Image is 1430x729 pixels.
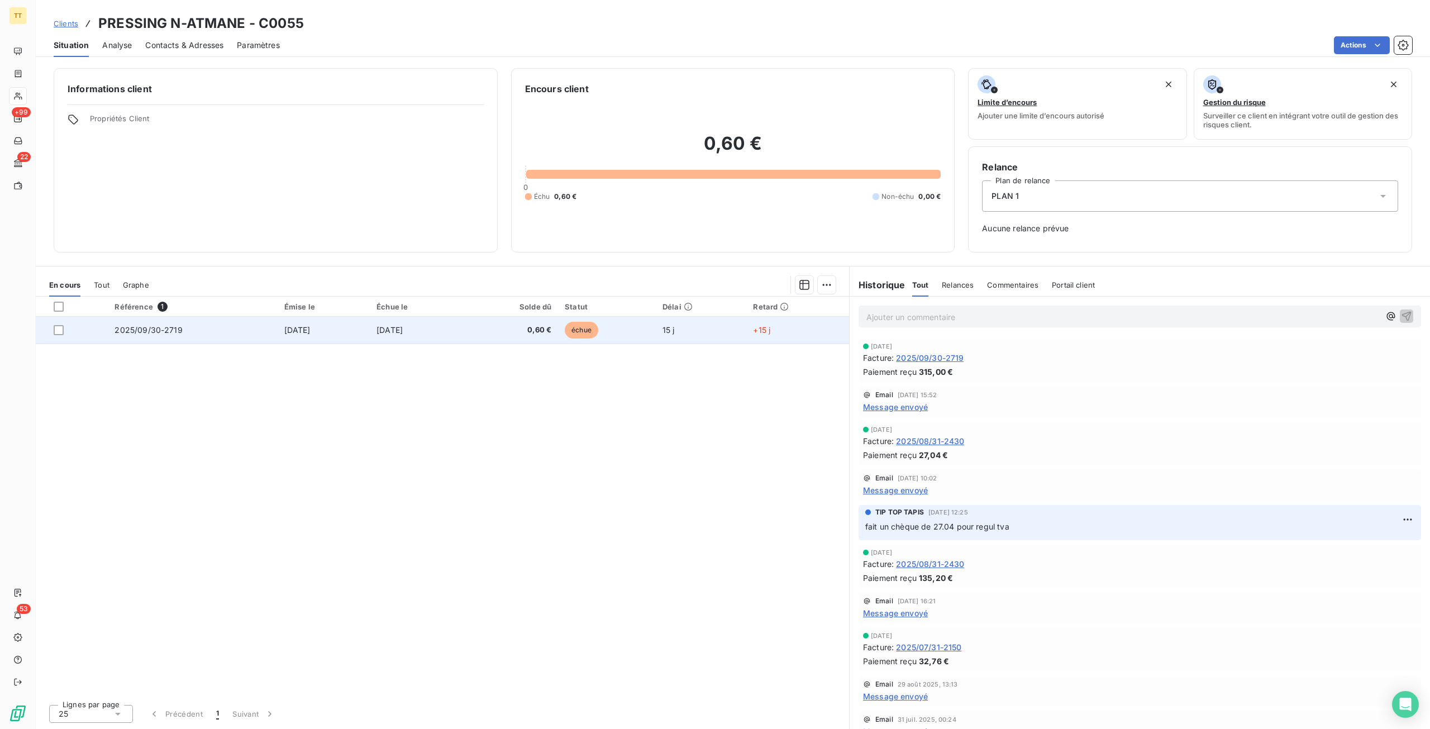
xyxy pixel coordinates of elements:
span: 0,00 € [918,192,941,202]
button: Actions [1334,36,1390,54]
span: Propriétés Client [90,114,484,130]
span: 0,60 € [554,192,576,202]
span: Surveiller ce client en intégrant votre outil de gestion des risques client. [1203,111,1403,129]
span: Tout [94,280,109,289]
h3: PRESSING N-ATMANE - C0055 [98,13,304,34]
span: [DATE] [284,325,311,335]
span: 29 août 2025, 13:13 [898,681,958,688]
span: Non-échu [881,192,914,202]
span: échue [565,322,598,339]
span: Facture : [863,641,894,653]
span: 32,76 € [919,655,949,667]
span: Email [875,598,893,604]
span: Situation [54,40,89,51]
h6: Informations client [68,82,484,96]
span: Paiement reçu [863,572,917,584]
div: Retard [753,302,842,311]
button: Gestion du risqueSurveiller ce client en intégrant votre outil de gestion des risques client. [1194,68,1412,140]
span: 315,00 € [919,366,953,378]
span: 1 [216,708,219,720]
span: Gestion du risque [1203,98,1266,107]
span: [DATE] [871,426,892,433]
span: 2025/07/31-2150 [896,641,961,653]
span: 53 [17,604,31,614]
a: Clients [54,18,78,29]
span: Portail client [1052,280,1095,289]
span: 25 [59,708,68,720]
span: Limite d’encours [978,98,1037,107]
span: 31 juil. 2025, 00:24 [898,716,956,723]
div: Émise le [284,302,363,311]
span: [DATE] 10:02 [898,475,937,482]
span: fait un chèque de 27.04 pour regul tva [865,522,1009,531]
span: [DATE] 16:21 [898,598,936,604]
div: Statut [565,302,649,311]
span: Relances [942,280,974,289]
div: Échue le [376,302,456,311]
span: Clients [54,19,78,28]
div: Open Intercom Messenger [1392,691,1419,718]
span: 1 [158,302,168,312]
span: Facture : [863,352,894,364]
h2: 0,60 € [525,132,941,166]
span: [DATE] 15:52 [898,392,937,398]
span: Facture : [863,558,894,570]
span: Paiement reçu [863,655,917,667]
span: PLAN 1 [992,190,1019,202]
h6: Historique [850,278,905,292]
h6: Relance [982,160,1398,174]
span: En cours [49,280,80,289]
span: 27,04 € [919,449,948,461]
span: Email [875,716,893,723]
span: Paiement reçu [863,366,917,378]
span: +99 [12,107,31,117]
button: Précédent [142,702,209,726]
span: [DATE] [871,549,892,556]
span: Graphe [123,280,149,289]
span: 2025/09/30-2719 [896,352,964,364]
span: [DATE] [871,343,892,350]
button: Limite d’encoursAjouter une limite d’encours autorisé [968,68,1186,140]
span: Facture : [863,435,894,447]
span: 0 [523,183,528,192]
span: Paramètres [237,40,280,51]
span: 2025/09/30-2719 [115,325,182,335]
span: 2025/08/31-2430 [896,435,964,447]
span: Échu [534,192,550,202]
span: Message envoyé [863,607,928,619]
span: 0,60 € [470,325,552,336]
span: Ajouter une limite d’encours autorisé [978,111,1104,120]
span: [DATE] [871,632,892,639]
img: Logo LeanPay [9,704,27,722]
span: Email [875,475,893,482]
span: 135,20 € [919,572,953,584]
button: 1 [209,702,226,726]
span: Tout [912,280,929,289]
span: Email [875,392,893,398]
button: Suivant [226,702,282,726]
div: Référence [115,302,270,312]
span: TIP TOP TAPIS [875,507,924,517]
div: Solde dû [470,302,552,311]
span: Commentaires [987,280,1038,289]
span: +15 j [753,325,770,335]
span: Analyse [102,40,132,51]
span: 15 j [662,325,675,335]
div: TT [9,7,27,25]
span: Paiement reçu [863,449,917,461]
span: [DATE] 12:25 [928,509,968,516]
span: 22 [17,152,31,162]
span: Email [875,681,893,688]
span: Message envoyé [863,401,928,413]
div: Délai [662,302,740,311]
span: 2025/08/31-2430 [896,558,964,570]
span: Contacts & Adresses [145,40,223,51]
span: Message envoyé [863,690,928,702]
span: [DATE] [376,325,403,335]
h6: Encours client [525,82,589,96]
span: Message envoyé [863,484,928,496]
span: Aucune relance prévue [982,223,1398,234]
